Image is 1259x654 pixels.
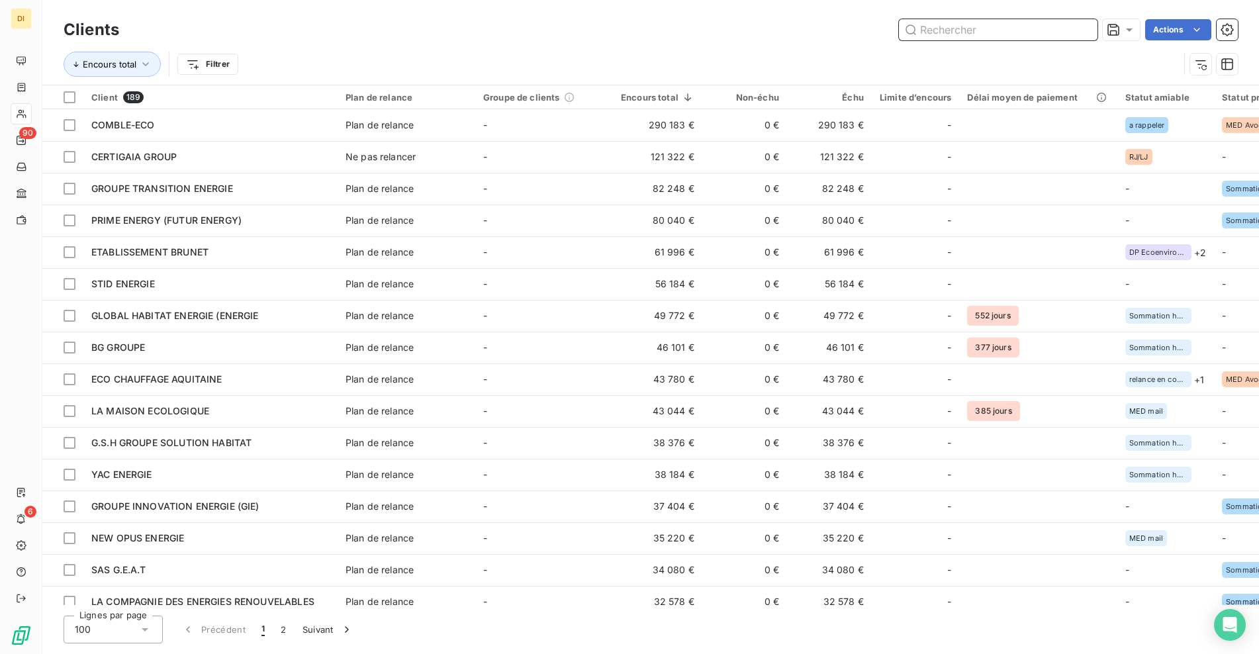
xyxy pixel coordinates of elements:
td: 37 404 € [613,490,702,522]
td: 121 322 € [613,141,702,173]
div: Plan de relance [346,214,414,227]
span: - [483,310,487,321]
span: Sommation huissier (uniquement) [1129,471,1188,479]
div: DI [11,8,32,29]
span: GLOBAL HABITAT ENERGIE (ENERGIE [91,310,259,321]
div: Plan de relance [346,118,414,132]
div: Plan de relance [346,341,414,354]
span: 100 [75,623,91,636]
span: - [1222,469,1226,480]
td: 56 184 € [787,268,872,300]
span: PRIME ENERGY (FUTUR ENERGY) [91,214,242,226]
span: - [483,405,487,416]
td: 80 040 € [787,205,872,236]
span: - [1222,246,1226,257]
div: Plan de relance [346,500,414,513]
span: - [947,182,951,195]
span: - [947,341,951,354]
button: Suivant [295,616,361,643]
td: 61 996 € [613,236,702,268]
td: 43 780 € [787,363,872,395]
span: - [947,246,951,259]
td: 34 080 € [613,554,702,586]
span: - [1125,500,1129,512]
div: Plan de relance [346,309,414,322]
span: Encours total [83,59,136,70]
span: - [483,119,487,130]
span: - [483,342,487,353]
span: - [1222,310,1226,321]
span: MED mail [1129,534,1163,542]
span: - [1125,564,1129,575]
div: Open Intercom Messenger [1214,609,1246,641]
span: 1 [261,623,265,636]
td: 46 101 € [613,332,702,363]
span: Sommation huissier (uniquement) [1129,312,1188,320]
span: GROUPE INNOVATION ENERGIE (GIE) [91,500,259,512]
span: GROUPE TRANSITION ENERGIE [91,183,233,194]
td: 82 248 € [613,173,702,205]
span: LA COMPAGNIE DES ENERGIES RENOUVELABLES [91,596,314,607]
img: Logo LeanPay [11,625,32,646]
span: Sommation huissier (uniquement) [1129,439,1188,447]
td: 0 € [702,173,787,205]
span: STID ENERGIE [91,278,155,289]
span: - [947,532,951,545]
span: MED mail [1129,407,1163,415]
span: a rappeler [1129,121,1165,129]
td: 0 € [702,427,787,459]
span: + 2 [1194,246,1206,259]
span: YAC ENERGIE [91,469,152,480]
td: 0 € [702,205,787,236]
div: Plan de relance [346,373,414,386]
td: 0 € [702,490,787,522]
div: Plan de relance [346,468,414,481]
td: 0 € [702,109,787,141]
span: - [483,151,487,162]
span: - [1222,151,1226,162]
td: 0 € [702,522,787,554]
span: - [483,500,487,512]
span: G.S.H GROUPE SOLUTION HABITAT [91,437,252,448]
div: Plan de relance [346,436,414,449]
td: 49 772 € [613,300,702,332]
div: Plan de relance [346,563,414,577]
td: 0 € [702,141,787,173]
div: Plan de relance [346,92,467,103]
td: 35 220 € [613,522,702,554]
span: Groupe de clients [483,92,560,103]
span: relance en cours [1129,375,1188,383]
span: Client [91,92,118,103]
span: - [483,373,487,385]
td: 0 € [702,332,787,363]
span: - [1222,532,1226,543]
td: 43 044 € [787,395,872,427]
td: 43 044 € [613,395,702,427]
div: Statut amiable [1125,92,1206,103]
input: Rechercher [899,19,1097,40]
span: COMBLE-ECO [91,119,155,130]
span: 6 [24,506,36,518]
span: - [947,404,951,418]
button: 2 [273,616,294,643]
button: Actions [1145,19,1211,40]
td: 38 376 € [613,427,702,459]
span: - [1125,596,1129,607]
span: RJ/LJ [1129,153,1148,161]
td: 61 996 € [787,236,872,268]
td: 0 € [702,586,787,618]
td: 0 € [702,554,787,586]
span: - [483,437,487,448]
div: Plan de relance [346,532,414,545]
td: 0 € [702,268,787,300]
td: 32 578 € [613,586,702,618]
span: - [947,150,951,163]
span: 552 jours [967,306,1018,326]
span: - [1125,214,1129,226]
td: 56 184 € [613,268,702,300]
span: - [947,500,951,513]
td: 38 184 € [613,459,702,490]
span: 189 [123,91,144,103]
span: - [1222,342,1226,353]
div: Non-échu [710,92,779,103]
